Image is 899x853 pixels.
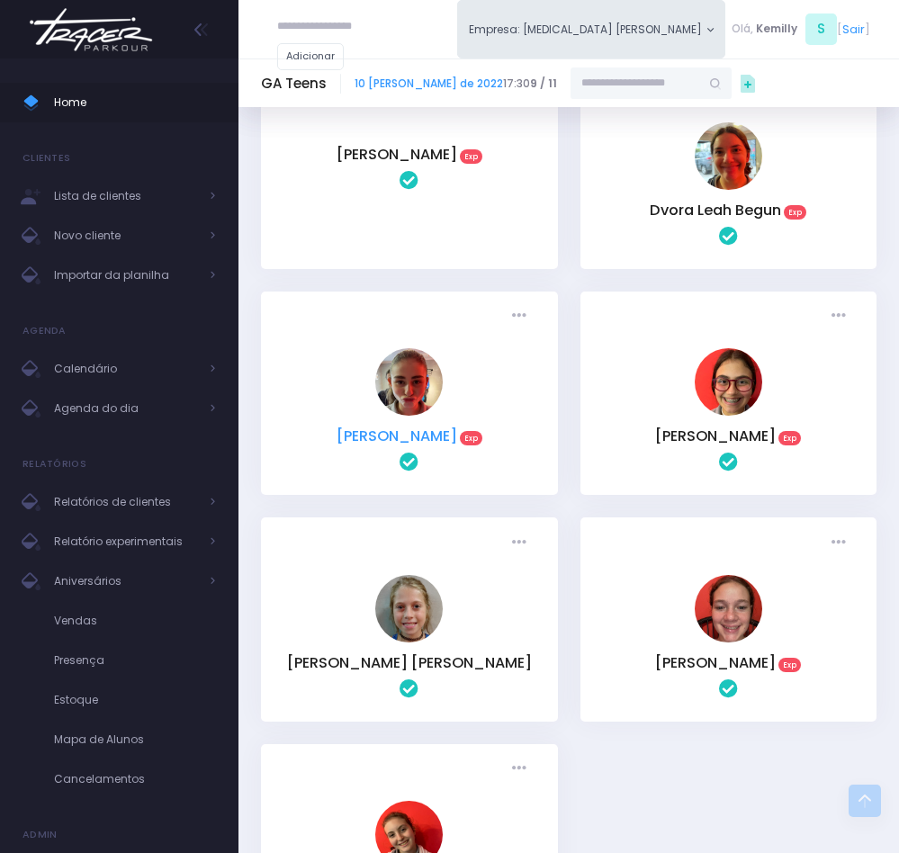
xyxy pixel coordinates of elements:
[355,76,557,92] span: 17:30
[695,348,762,416] img: Hanna Antebi
[778,658,801,672] span: Exp
[695,178,762,193] a: Dvora Leah Begun
[54,768,216,791] span: Cancelamentos
[650,200,781,220] a: Dvora Leah Begun
[54,570,198,593] span: Aniversários
[54,184,198,208] span: Lista de clientes
[261,76,327,92] h5: GA Teens
[22,140,70,176] h4: Clientes
[54,530,198,553] span: Relatório experimentais
[725,11,877,48] div: [ ]
[287,652,532,673] a: [PERSON_NAME] [PERSON_NAME]
[375,348,443,416] img: Haia Rubin
[695,575,762,642] img: Mushky Tzfasman
[277,43,344,70] a: Adicionar
[375,575,443,642] img: Jamile Perdon Danielian
[54,688,216,712] span: Estoque
[54,609,216,633] span: Vendas
[460,149,482,164] span: Exp
[22,817,58,853] h4: Admin
[655,652,776,673] a: [PERSON_NAME]
[695,631,762,646] a: Mushky Tzfasman
[784,205,806,220] span: Exp
[732,21,753,37] span: Olá,
[54,490,198,514] span: Relatórios de clientes
[22,446,86,482] h4: Relatórios
[375,631,443,646] a: Jamile Perdon Danielian
[805,13,837,45] span: S
[54,264,198,287] span: Importar da planilha
[695,404,762,419] a: Hanna Antebi
[54,224,198,247] span: Novo cliente
[375,404,443,419] a: Haia Rubin
[337,144,457,165] a: [PERSON_NAME]
[54,91,216,114] span: Home
[22,313,67,349] h4: Agenda
[337,426,457,446] a: [PERSON_NAME]
[54,649,216,672] span: Presença
[54,728,216,751] span: Mapa de Alunos
[695,122,762,190] img: Dvora Leah Begun
[54,357,198,381] span: Calendário
[355,76,503,91] a: 10 [PERSON_NAME] de 2022
[842,21,865,38] a: Sair
[778,431,801,445] span: Exp
[655,426,776,446] a: [PERSON_NAME]
[54,397,198,420] span: Agenda do dia
[530,76,557,91] strong: 9 / 11
[460,431,482,445] span: Exp
[756,21,797,37] span: Kemilly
